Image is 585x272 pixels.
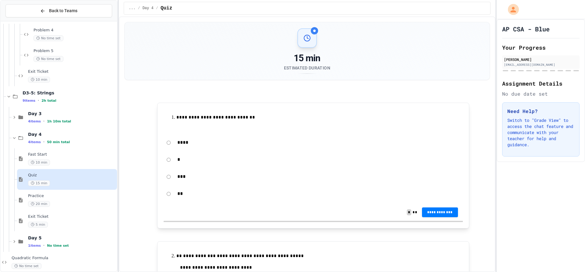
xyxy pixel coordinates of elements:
span: Day 4 [143,6,154,11]
span: / [138,6,140,11]
div: No due date set [502,90,580,97]
span: • [43,243,44,248]
span: Back to Teams [49,8,77,14]
span: Problem 4 [34,28,116,33]
span: 50 min total [47,140,70,144]
span: 20 min [28,201,50,207]
span: / [156,6,158,11]
span: No time set [34,35,63,41]
h2: Your Progress [502,43,580,52]
span: Day 3 [28,111,116,116]
span: ... [129,6,136,11]
span: Exit Ticket [28,69,116,74]
span: 10 min [28,160,50,165]
span: 9 items [23,99,35,103]
span: • [38,98,39,103]
span: Quadratic Formula [12,256,116,261]
span: Day 4 [28,132,116,137]
span: Practice [28,193,116,199]
p: Switch to "Grade View" to access the chat feature and communicate with your teacher for help and ... [507,117,574,148]
div: [PERSON_NAME] [504,57,578,62]
span: 4 items [28,119,41,123]
div: [EMAIL_ADDRESS][DOMAIN_NAME] [504,62,578,67]
span: Quiz [161,5,172,12]
span: No time set [12,263,41,269]
span: 5 min [28,222,48,228]
span: No time set [34,56,63,62]
div: Estimated Duration [284,65,330,71]
h2: Assignment Details [502,79,580,88]
h1: AP CSA - Blue [502,25,550,33]
span: Quiz [28,173,116,178]
span: 1h 10m total [47,119,71,123]
span: • [43,119,44,124]
span: Day 5 [28,235,116,241]
button: Back to Teams [5,4,112,17]
span: D3-5: Strings [23,90,116,96]
span: No time set [47,244,69,248]
span: 4 items [28,140,41,144]
span: Problem 5 [34,48,116,54]
span: 2h total [41,99,56,103]
span: • [43,140,44,144]
div: My Account [502,2,520,16]
span: Fast Start [28,152,116,157]
span: 15 min [28,180,50,186]
span: Exit Ticket [28,214,116,219]
span: 10 min [28,77,50,83]
h3: Need Help? [507,108,574,115]
span: 1 items [28,244,41,248]
div: 15 min [284,53,330,64]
